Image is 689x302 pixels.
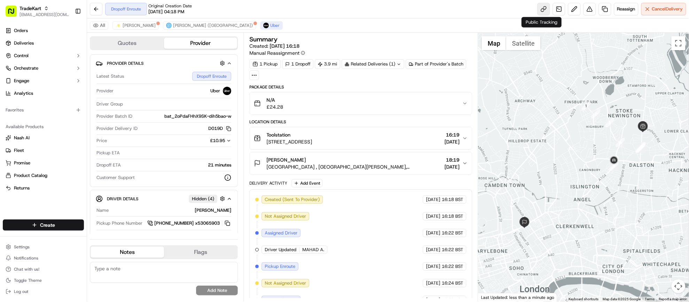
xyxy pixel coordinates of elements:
a: Powered byPylon [49,118,84,123]
button: Flags [164,247,238,258]
h3: Summary [249,36,278,42]
span: Cancel Delivery [652,6,683,12]
span: Engage [14,78,29,84]
img: 1736555255976-a54dd68f-1ca7-489b-9aae-adbdc363a1c4 [7,67,20,79]
div: 21 minutes [124,162,231,168]
a: Terms (opens in new tab) [645,297,655,301]
button: [EMAIL_ADDRESS][DOMAIN_NAME] [20,12,69,17]
span: Driver Details [107,196,138,202]
button: Engage [3,75,84,86]
img: Google [480,293,503,302]
a: [PHONE_NUMBER] x53065903 [147,219,231,227]
span: MAHAD A. [302,247,324,253]
a: Deliveries [3,38,84,49]
span: [PERSON_NAME] ([GEOGRAPHIC_DATA]) [173,23,253,28]
span: 16:18 BST [442,196,463,203]
button: Control [3,50,84,61]
span: Control [14,53,29,59]
span: Pickup Phone Number [96,220,142,226]
span: [PERSON_NAME] [266,156,306,163]
span: [DATE] [426,196,440,203]
div: 3.9 mi [315,59,340,69]
button: D019D [208,125,231,132]
span: Not Assigned Driver [265,280,306,286]
span: 16:22 BST [442,230,463,236]
span: [DATE] 16:18 [270,43,300,49]
div: 6 [636,144,645,153]
span: Settings [14,244,30,250]
span: Pickup Enroute [265,263,295,270]
button: Promise [3,157,84,169]
div: 1 Dropoff [282,59,313,69]
a: Report a map error [659,297,687,301]
a: Fleet [6,147,81,154]
span: [DATE] 04:18 PM [148,9,184,15]
span: [STREET_ADDRESS] [266,138,312,145]
span: Orders [14,28,28,34]
span: Analytics [14,90,33,96]
span: [DATE] [426,213,440,219]
div: 1 Pickup [249,59,281,69]
span: Promise [14,160,30,166]
button: [PERSON_NAME] [113,21,159,30]
div: 7 [636,144,645,153]
button: Toggle Theme [3,276,84,285]
span: [PERSON_NAME] [123,23,156,28]
button: Provider Details [96,57,232,69]
button: Manual Reassignment [249,49,305,56]
img: uber-new-logo.jpeg [223,87,231,95]
span: Driver Updated [265,247,296,253]
span: Provider Batch ID [96,113,132,119]
a: Analytics [3,88,84,99]
button: Provider [164,38,238,49]
a: 📗Knowledge Base [4,98,56,111]
span: Deliveries [14,40,34,46]
span: Customer Support [96,175,135,181]
span: Knowledge Base [14,101,53,108]
span: N/A [266,96,283,103]
button: Notifications [3,253,84,263]
span: 18:19 [444,156,459,163]
div: 💻 [59,102,64,107]
button: Returns [3,183,84,194]
span: [DATE] [426,280,440,286]
span: Provider [96,88,114,94]
button: Log out [3,287,84,296]
div: Public Tracking [522,17,562,28]
div: 4 [616,138,625,147]
span: Name [96,207,109,214]
a: Open this area in Google Maps (opens a new window) [480,293,503,302]
span: Driver Group [96,101,123,107]
a: Promise [6,160,81,166]
div: Last Updated: less than a minute ago [478,293,557,302]
span: bat_2oPdaFHhX9SK-dih5bao-w [164,113,231,119]
span: £10.95 [210,138,225,144]
span: Toolstation [266,131,291,138]
span: 16:22 BST [442,247,463,253]
button: Hidden (4) [189,194,227,203]
button: Show satellite imagery [506,36,541,50]
button: TradeKart [20,5,41,12]
span: Log out [14,289,28,294]
span: Hidden ( 4 ) [192,196,214,202]
button: Show street map [482,36,506,50]
span: 16:19 [444,131,459,138]
span: Chat with us! [14,266,39,272]
span: Uber [270,23,280,28]
span: Created: [249,42,300,49]
button: Nash AI [3,132,84,144]
div: 2 [591,109,601,118]
span: Manual Reassignment [249,49,300,56]
span: Latest Status [96,73,124,79]
span: [DATE] [426,263,440,270]
span: Not Assigned Driver [265,213,306,219]
span: Nash AI [14,135,30,141]
span: Uber [210,88,220,94]
button: Part of Provider's Batch [406,59,466,69]
span: [DATE] [426,247,440,253]
button: [PERSON_NAME][GEOGRAPHIC_DATA] , [GEOGRAPHIC_DATA][PERSON_NAME], [STREET_ADDRESS][PERSON_NAME]18:... [250,152,472,175]
span: Dropoff ETA [96,162,121,168]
